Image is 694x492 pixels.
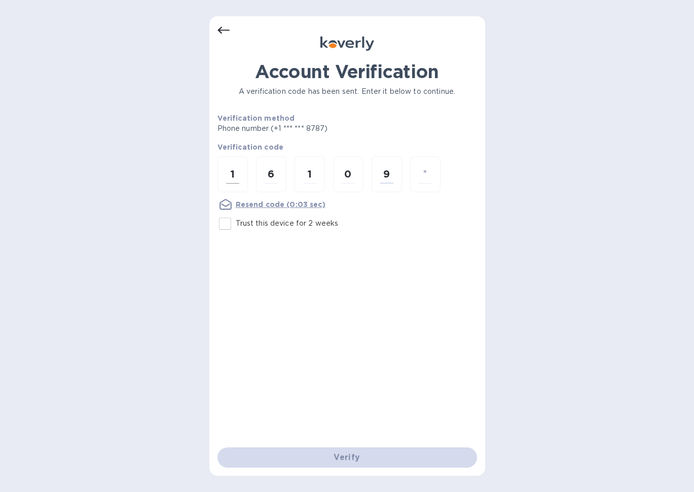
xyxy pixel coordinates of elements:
[217,114,295,122] b: Verification method
[236,218,339,229] p: Trust this device for 2 weeks
[217,123,406,134] p: Phone number (+1 *** *** 8787)
[217,86,477,97] p: A verification code has been sent. Enter it below to continue.
[217,61,477,82] h1: Account Verification
[236,200,325,208] u: Resend code (0:03 sec)
[217,142,477,152] p: Verification code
